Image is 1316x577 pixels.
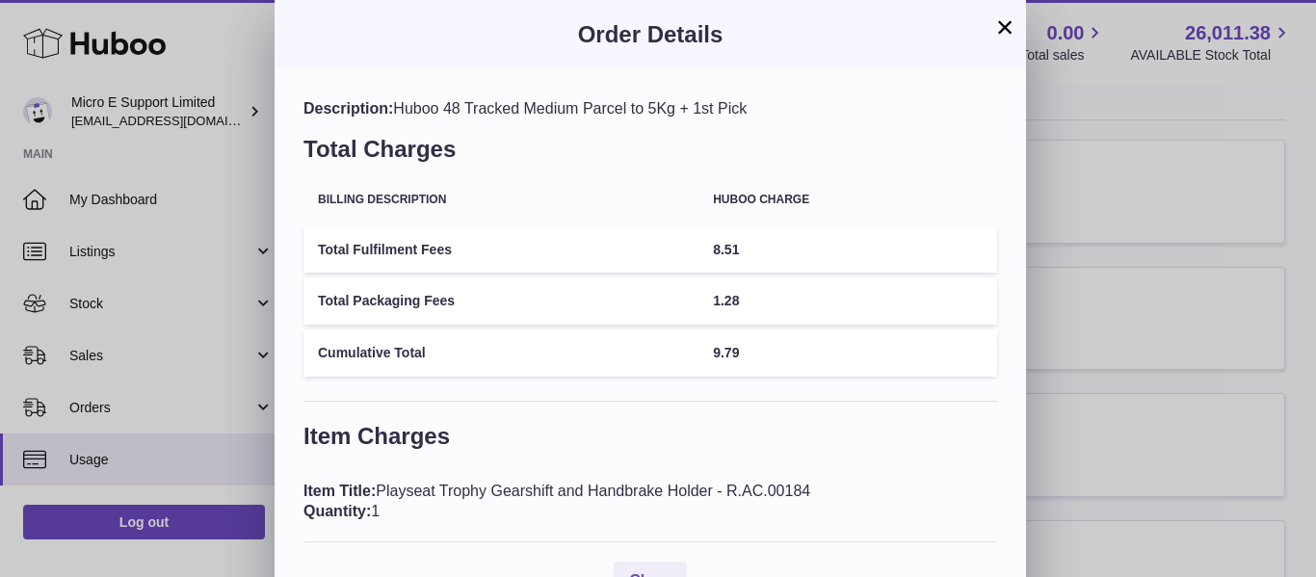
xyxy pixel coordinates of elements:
[713,242,739,257] span: 8.51
[303,226,698,274] td: Total Fulfilment Fees
[303,179,698,221] th: Billing Description
[303,503,371,519] span: Quantity:
[303,483,376,499] span: Item Title:
[993,15,1016,39] button: ×
[713,293,739,308] span: 1.28
[698,179,997,221] th: Huboo charge
[303,100,393,117] span: Description:
[303,329,698,377] td: Cumulative Total
[303,421,997,461] h3: Item Charges
[303,98,997,119] div: Huboo 48 Tracked Medium Parcel to 5Kg + 1st Pick
[303,134,997,174] h3: Total Charges
[303,481,997,522] div: Playseat Trophy Gearshift and Handbrake Holder - R.AC.00184 1
[713,345,739,360] span: 9.79
[303,277,698,325] td: Total Packaging Fees
[303,19,997,50] h3: Order Details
